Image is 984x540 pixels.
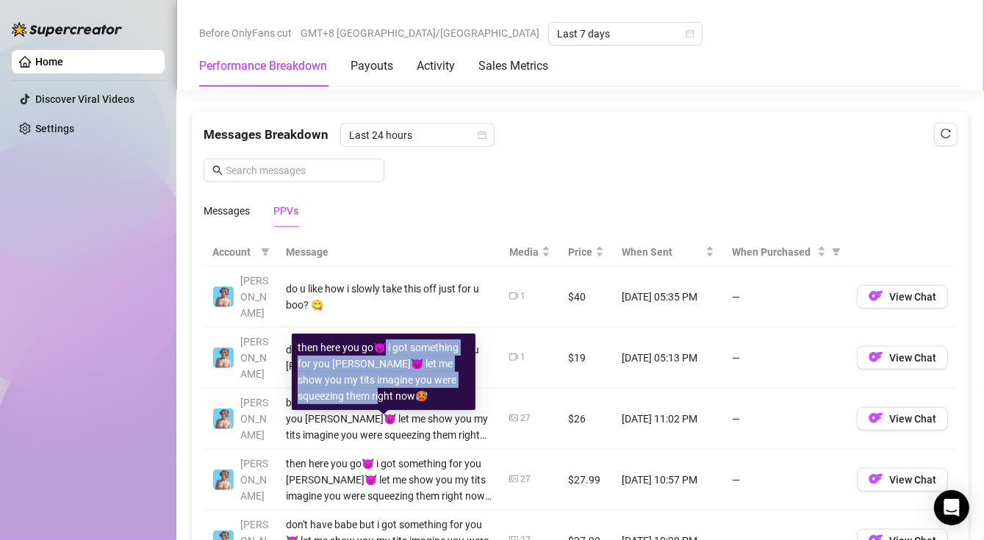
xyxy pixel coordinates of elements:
span: [PERSON_NAME] [240,275,268,319]
div: Sales Metrics [478,57,548,75]
span: filter [258,241,273,263]
span: Before OnlyFans cut [199,22,292,44]
span: search [212,165,223,176]
button: OFView Chat [857,468,948,492]
td: — [723,267,848,328]
span: calendar [478,131,486,140]
span: video-camera [509,292,518,300]
a: OFView Chat [857,477,948,489]
div: do u like how i slowly take this off just for u boo? 😋 [286,281,492,313]
span: filter [832,248,841,256]
span: reload [941,129,951,139]
div: 1 [520,289,525,303]
span: video-camera [509,353,518,361]
span: View Chat [889,352,936,364]
div: then here you go😈 i got something for you [PERSON_NAME]😈 let me show you my tits imagine you were... [298,339,470,404]
td: $27.99 [559,450,613,511]
th: When Purchased [723,238,848,267]
div: but if you want something naughtier i got you [PERSON_NAME]😈 let me show you my tits imagine you ... [286,395,492,443]
div: then here you go😈 i got something for you [PERSON_NAME]😈 let me show you my tits imagine you were... [286,456,492,504]
button: OFView Chat [857,407,948,431]
div: Payouts [351,57,393,75]
img: OF [869,472,883,486]
span: Price [568,244,592,260]
button: OFView Chat [857,346,948,370]
a: Settings [35,123,74,134]
span: Account [212,244,255,260]
input: Search messages [226,162,376,179]
span: When Sent [622,244,703,260]
td: — [723,389,848,450]
th: When Sent [613,238,723,267]
img: Vanessa [213,469,234,490]
span: picture [509,414,518,422]
td: $19 [559,328,613,389]
a: OFView Chat [857,294,948,306]
a: Home [35,56,63,68]
span: Media [509,244,539,260]
div: 27 [520,411,531,425]
div: Open Intercom Messenger [934,490,969,525]
img: OF [869,289,883,303]
img: Vanessa [213,287,234,307]
span: filter [261,248,270,256]
span: Last 7 days [557,23,694,45]
div: do u like how i slowly take this off just for u [PERSON_NAME]? 😋 [286,342,492,374]
span: [PERSON_NAME] [240,397,268,441]
div: 1 [520,350,525,364]
td: [DATE] 05:13 PM [613,328,723,389]
a: Discover Viral Videos [35,93,134,105]
span: picture [509,475,518,483]
span: GMT+8 [GEOGRAPHIC_DATA]/[GEOGRAPHIC_DATA] [301,22,539,44]
span: Last 24 hours [349,124,486,146]
div: Activity [417,57,455,75]
span: [PERSON_NAME] [240,336,268,380]
span: calendar [686,29,694,38]
td: [DATE] 05:35 PM [613,267,723,328]
img: OF [869,411,883,425]
button: OFView Chat [857,285,948,309]
td: [DATE] 10:57 PM [613,450,723,511]
a: OFView Chat [857,416,948,428]
th: Media [500,238,559,267]
img: logo-BBDzfeDw.svg [12,22,122,37]
td: $26 [559,389,613,450]
div: PPVs [273,203,298,219]
span: View Chat [889,413,936,425]
div: Messages [204,203,250,219]
img: Vanessa [213,348,234,368]
img: OF [869,350,883,364]
td: — [723,328,848,389]
td: $40 [559,267,613,328]
td: [DATE] 11:02 PM [613,389,723,450]
th: Message [277,238,500,267]
div: Performance Breakdown [199,57,327,75]
img: Vanessa [213,408,234,429]
span: View Chat [889,291,936,303]
div: 27 [520,472,531,486]
a: OFView Chat [857,355,948,367]
span: filter [829,241,844,263]
th: Price [559,238,613,267]
div: Messages Breakdown [204,123,957,147]
span: View Chat [889,474,936,486]
span: When Purchased [732,244,814,260]
td: — [723,450,848,511]
span: [PERSON_NAME] [240,458,268,502]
